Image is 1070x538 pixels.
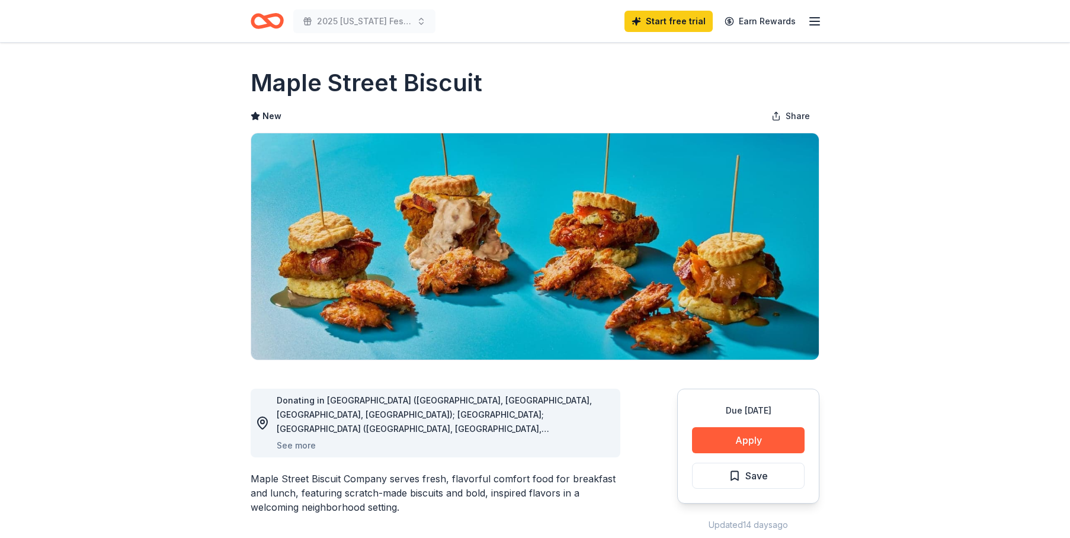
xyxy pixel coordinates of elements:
div: Due [DATE] [692,404,805,418]
div: Maple Street Biscuit Company serves fresh, flavorful comfort food for breakfast and lunch, featur... [251,472,620,514]
span: New [262,109,281,123]
h1: Maple Street Biscuit [251,66,482,100]
span: Share [786,109,810,123]
span: 2025 [US_STATE] Festival of Trees [317,14,412,28]
a: Earn Rewards [717,11,803,32]
button: Share [762,104,819,128]
span: Save [745,468,768,483]
button: See more [277,438,316,453]
button: Apply [692,427,805,453]
a: Start free trial [624,11,713,32]
div: Updated 14 days ago [677,518,819,532]
button: Save [692,463,805,489]
button: 2025 [US_STATE] Festival of Trees [293,9,435,33]
a: Home [251,7,284,35]
img: Image for Maple Street Biscuit [251,133,819,360]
